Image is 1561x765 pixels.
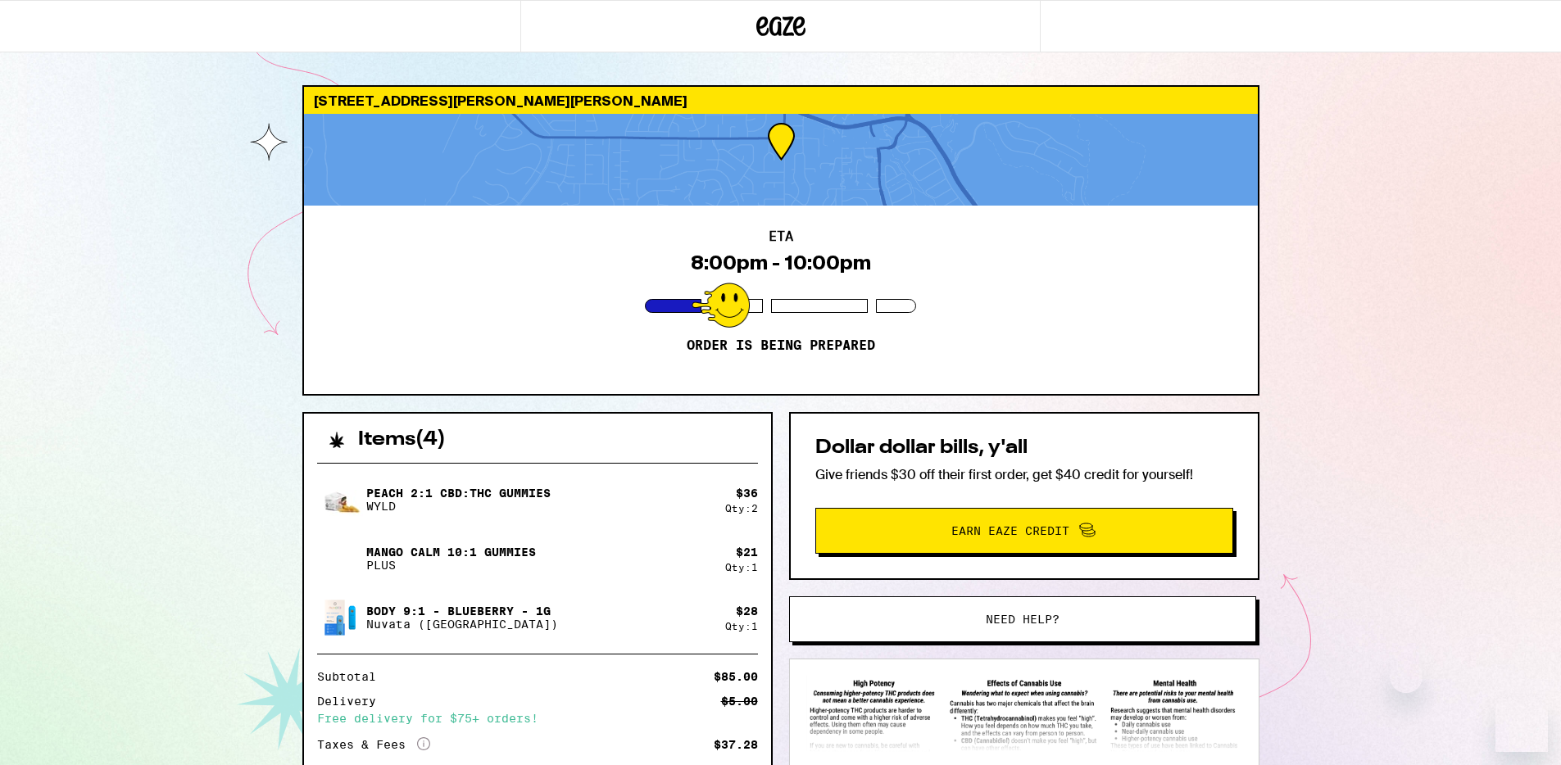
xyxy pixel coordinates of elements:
span: Need help? [986,613,1060,625]
span: Earn Eaze Credit [951,525,1069,536]
h2: ETA [769,230,793,243]
div: Qty: 2 [725,503,758,514]
div: Subtotal [317,671,388,682]
div: $37.28 [714,739,758,750]
div: [STREET_ADDRESS][PERSON_NAME][PERSON_NAME] [304,87,1258,114]
div: $5.00 [721,695,758,707]
button: Earn Eaze Credit [815,508,1233,554]
img: Body 9:1 - Blueberry - 1g [317,595,363,641]
img: Mango CALM 10:1 Gummies [317,536,363,582]
div: $ 28 [736,604,758,618]
p: Order is being prepared [687,337,875,354]
h2: Items ( 4 ) [358,430,446,450]
p: PLUS [366,559,536,572]
div: $ 21 [736,545,758,559]
div: Taxes & Fees [317,737,430,752]
p: Peach 2:1 CBD:THC Gummies [366,487,551,500]
iframe: Close message [1390,660,1423,693]
p: Nuvata ([GEOGRAPHIC_DATA]) [366,618,558,631]
h2: Dollar dollar bills, y'all [815,438,1233,458]
div: $85.00 [714,671,758,682]
div: Qty: 1 [725,562,758,573]
p: Mango CALM 10:1 Gummies [366,545,536,559]
img: Peach 2:1 CBD:THC Gummies [317,477,363,523]
div: 8:00pm - 10:00pm [691,251,871,274]
div: Free delivery for $75+ orders! [317,713,758,724]
button: Need help? [789,596,1256,642]
p: WYLD [366,500,551,513]
div: $ 36 [736,487,758,500]
div: Delivery [317,695,388,707]
p: Body 9:1 - Blueberry - 1g [366,604,558,618]
div: Qty: 1 [725,621,758,631]
p: Give friends $30 off their first order, get $40 credit for yourself! [815,466,1233,483]
iframe: Button to launch messaging window [1495,699,1548,752]
img: SB 540 Brochure preview [806,676,1242,752]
